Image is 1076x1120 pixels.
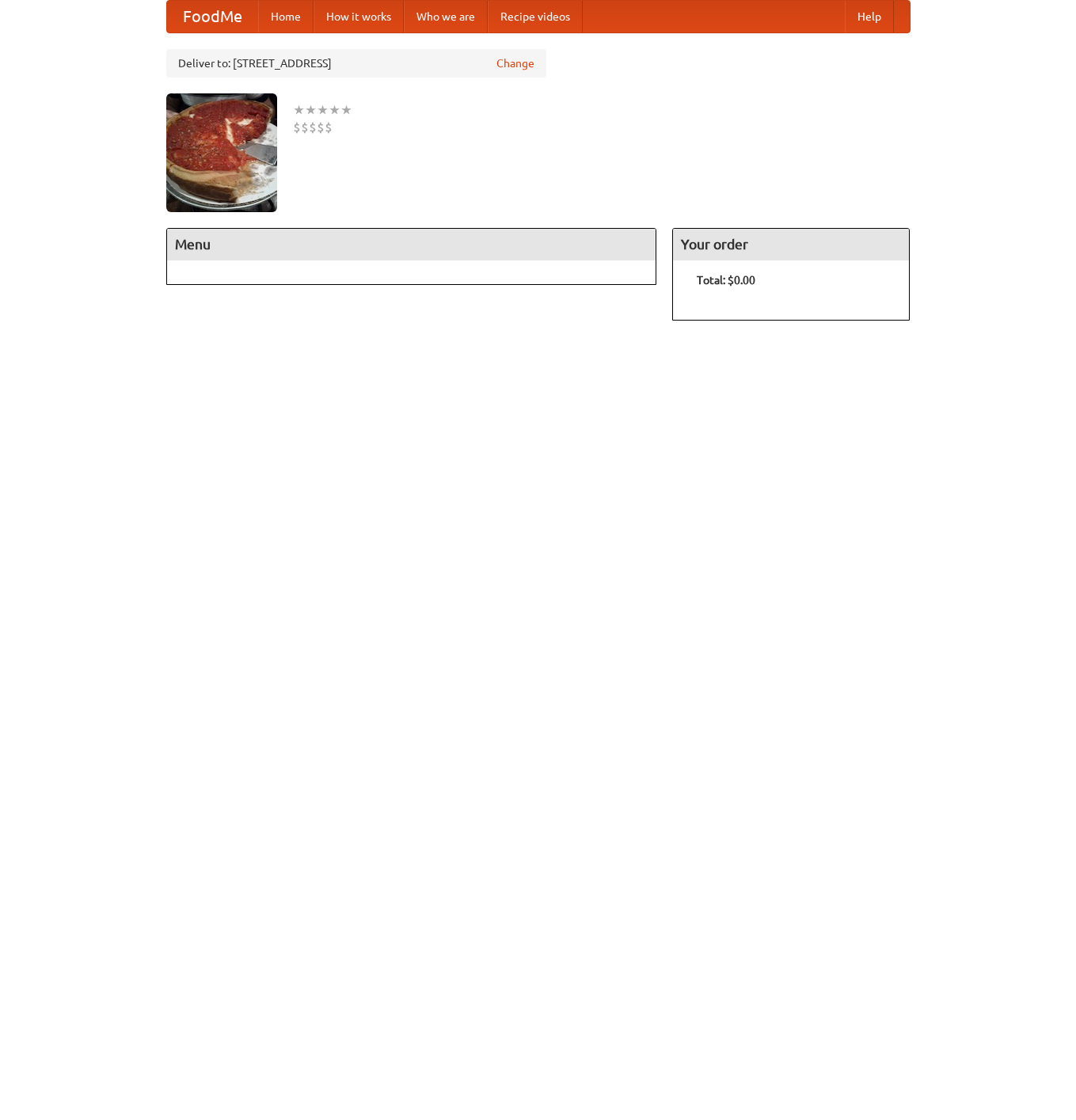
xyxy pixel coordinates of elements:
li: ★ [305,101,317,119]
a: Change [496,55,534,71]
li: $ [309,119,317,136]
li: ★ [293,101,305,119]
li: ★ [317,101,329,119]
img: angular.jpg [166,93,277,212]
li: $ [293,119,301,136]
b: Total: $0.00 [697,274,755,287]
li: $ [317,119,325,136]
a: Help [845,1,894,32]
a: Recipe videos [488,1,583,32]
li: ★ [340,101,352,119]
a: FoodMe [167,1,258,32]
a: Who we are [404,1,488,32]
li: $ [325,119,333,136]
div: Deliver to: [STREET_ADDRESS] [166,49,546,78]
a: How it works [314,1,404,32]
li: $ [301,119,309,136]
a: Home [258,1,314,32]
h4: Your order [673,229,909,260]
h4: Menu [167,229,656,260]
li: ★ [329,101,340,119]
